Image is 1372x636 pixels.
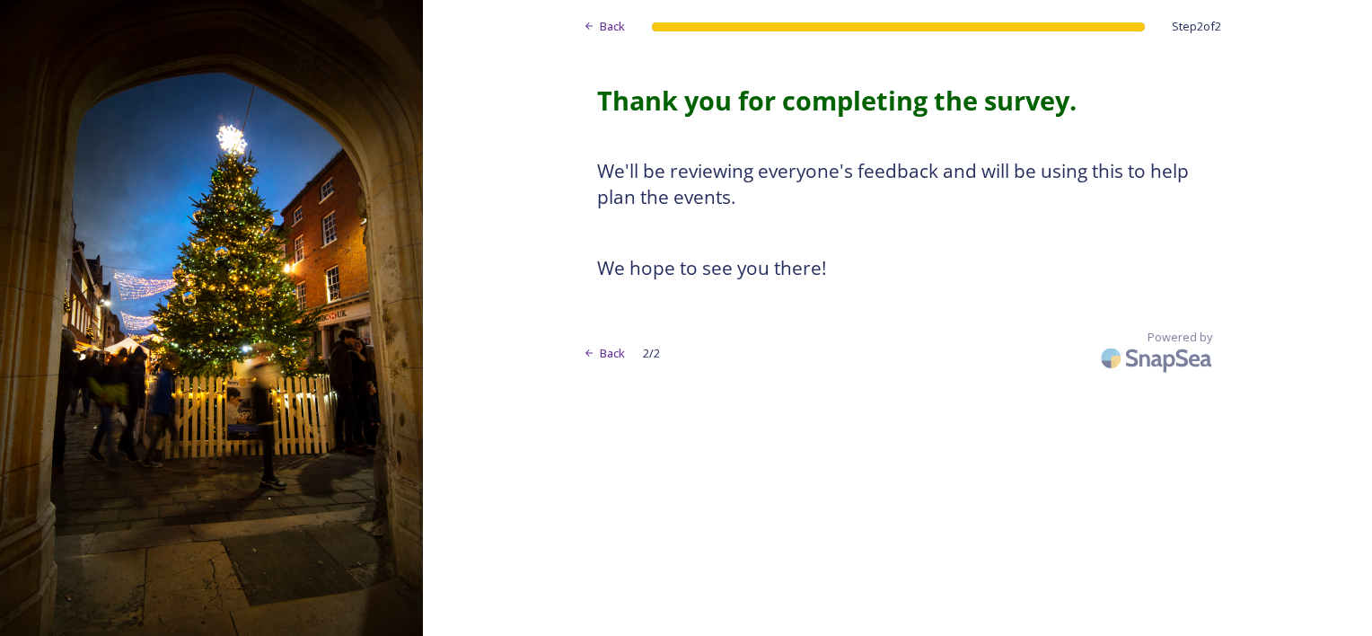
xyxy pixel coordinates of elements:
strong: Thank you for completing the survey. [597,83,1077,118]
span: Step 2 of 2 [1172,18,1221,35]
span: Powered by [1148,329,1212,346]
span: 2 / 2 [643,345,660,362]
span: Back [600,345,625,362]
h3: We'll be reviewing everyone's feedback and will be using this to help plan the events. [597,158,1199,211]
h3: We hope to see you there! [597,255,1199,282]
span: Back [600,18,625,35]
img: SnapSea Logo [1095,337,1221,379]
